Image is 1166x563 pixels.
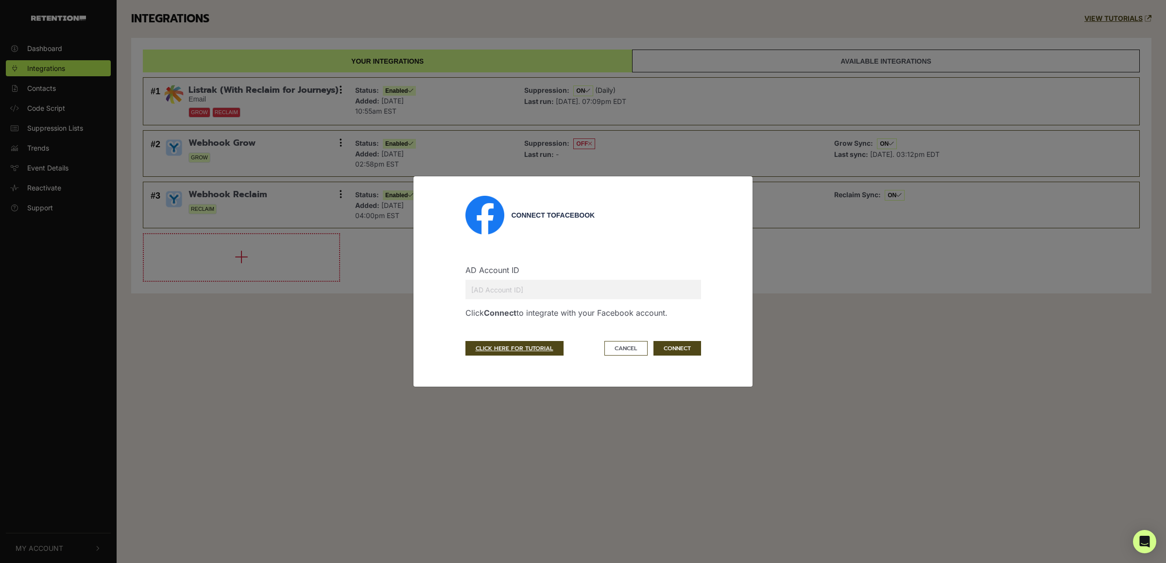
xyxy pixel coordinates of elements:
div: Open Intercom Messenger [1133,530,1156,553]
strong: Connect [484,308,516,318]
p: Click to integrate with your Facebook account. [465,307,701,319]
div: Connect to [512,210,701,221]
span: Facebook [556,211,595,219]
img: Facebook [465,196,504,235]
label: AD Account ID [465,264,519,276]
input: [AD Account ID] [465,280,701,299]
